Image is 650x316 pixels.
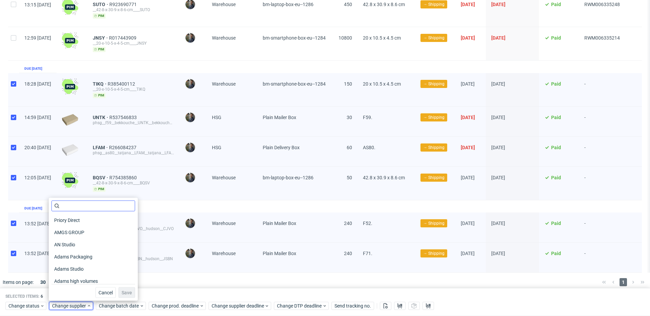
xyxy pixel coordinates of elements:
img: Maciej Sobola [186,79,195,89]
span: 18:28 [DATE] [24,81,51,87]
span: 6 [41,294,43,299]
button: Cancel [95,287,116,298]
span: → Shipping [423,35,445,41]
span: AS80. [363,145,375,150]
span: → Shipping [423,220,445,226]
span: Paid [551,2,561,7]
span: [DATE] [461,145,475,150]
span: - [584,221,620,234]
span: 13:15 [DATE] [24,2,51,7]
span: 150 [344,81,352,87]
a: R537546833 [109,115,138,120]
span: Paid [551,115,561,120]
span: 20:40 [DATE] [24,145,51,150]
span: pim [93,93,106,98]
span: 60 [347,145,352,150]
span: Paid [551,35,561,41]
span: Warehouse [212,251,236,256]
div: 30 [36,277,48,287]
span: AN Studio [51,240,78,249]
img: Maciej Sobola [186,113,195,122]
span: 30 [347,115,352,120]
img: wHgJFi1I6lmhQAAAABJRU5ErkJggg== [62,172,78,188]
span: [DATE] [461,221,475,226]
img: Maciej Sobola [186,249,195,258]
span: Change prod. deadline [152,303,199,310]
span: Plain Delivery Box [263,145,300,150]
span: Adams Packaging [51,252,95,262]
span: bm-smartphone-box-eu--1284 [263,81,326,87]
span: bm-laptop-box-eu--1286 [263,2,313,7]
span: SUTO [93,2,109,7]
span: [DATE] [491,81,505,87]
span: Cancel [99,290,113,295]
img: wHgJFi1I6lmhQAAAABJRU5ErkJggg== [62,78,78,95]
span: Change status [8,303,40,310]
span: Warehouse [212,221,236,226]
span: - [584,115,620,128]
span: 20 x 10.5 x 4.5 cm [363,81,401,87]
span: Paid [551,251,561,256]
span: 1 [620,278,627,286]
span: RWM006335214 [584,35,620,41]
span: R385400112 [108,81,136,87]
a: R266084237 [109,145,138,150]
span: pim [93,47,106,52]
a: R017443909 [109,35,138,41]
span: 42.8 x 30.9 x 8.6 cm [363,2,405,7]
span: Priory Direct [51,216,83,225]
span: → Shipping [423,81,445,87]
span: → Shipping [423,1,445,7]
div: phsg__f59__bekkouche__UNTK__bekkouche__UNTK [93,120,174,126]
span: [DATE] [461,81,475,87]
span: UNTK [93,115,109,120]
span: Send tracking no. [334,304,371,309]
span: Selected items: [5,294,39,299]
span: HSG [212,115,221,120]
span: [DATE] [461,2,475,7]
a: LFAM [93,145,109,150]
span: - [584,251,620,264]
span: Warehouse [212,35,236,41]
a: R923690771 [109,2,138,7]
img: plain-eco.9b3ba858dad33fd82c36.png [62,114,78,126]
button: Send tracking no. [331,302,374,310]
div: phsg__as80__tatjana__LFAM__tatjana__LFAM [93,150,174,156]
span: Paid [551,81,561,87]
span: → Shipping [423,175,445,181]
span: 13:52 [DATE] [24,221,51,226]
span: F59. [363,115,372,120]
span: Warehouse [212,81,236,87]
a: R754385860 [109,175,138,180]
span: F71. [363,251,372,256]
span: 10800 [339,35,352,41]
a: BQSV [93,175,109,180]
span: - [584,81,620,98]
div: __42-8-x-30-9-x-8-6-cm____SUTO [93,7,174,13]
span: [DATE] [491,221,505,226]
span: Plain Mailer Box [263,115,296,120]
span: Paid [551,221,561,226]
span: 50 [347,175,352,180]
span: bm-laptop-box-eu--1286 [263,175,313,180]
span: [DATE] [491,35,505,41]
span: 14:59 [DATE] [24,115,51,120]
span: Change supplier [52,303,87,310]
span: [DATE] [491,115,505,120]
span: [DATE] [491,145,505,150]
span: - [584,175,620,192]
span: Plain Mailer Box [263,251,296,256]
span: JNSY [93,35,109,41]
span: HSG [212,145,221,150]
span: 240 [344,251,352,256]
div: Due [DATE] [24,206,42,211]
img: Maciej Sobola [186,143,195,152]
span: [DATE] [461,251,475,256]
span: - [584,145,620,158]
img: Maciej Sobola [186,173,195,182]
